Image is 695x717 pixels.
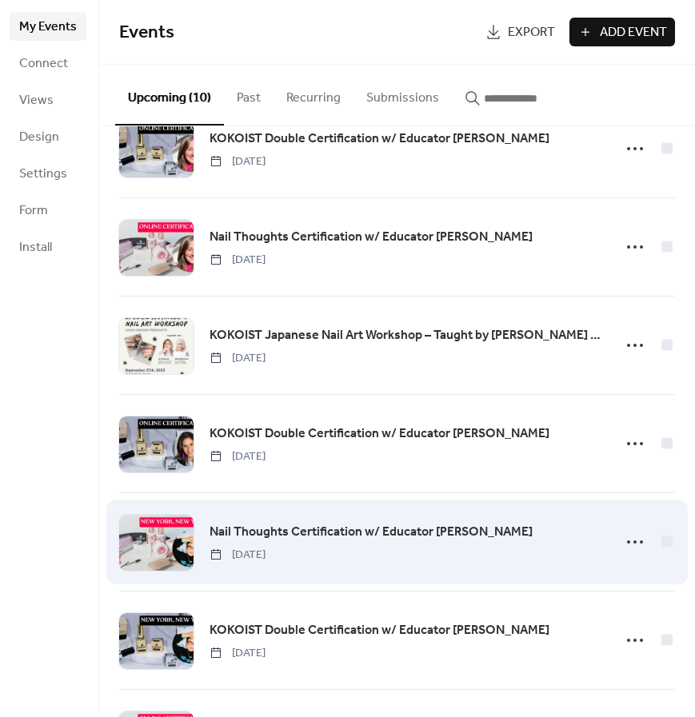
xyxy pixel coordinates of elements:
button: Submissions [353,65,452,124]
span: Views [19,91,54,110]
a: KOKOIST Japanese Nail Art Workshop – Taught by [PERSON_NAME] and [PERSON_NAME] [210,325,603,346]
span: Events [119,15,174,50]
span: My Events [19,18,77,37]
a: Form [10,196,86,225]
a: Nail Thoughts Certification w/ Educator [PERSON_NAME] [210,522,533,543]
a: KOKOIST Double Certification w/ Educator [PERSON_NAME] [210,424,549,444]
button: Past [224,65,274,124]
span: Settings [19,165,67,184]
a: Export [477,18,563,46]
button: Add Event [569,18,675,46]
a: KOKOIST Double Certification w/ Educator [PERSON_NAME] [210,620,549,641]
span: KOKOIST Double Certification w/ Educator [PERSON_NAME] [210,129,549,149]
a: Design [10,122,86,151]
a: My Events [10,12,86,41]
span: Form [19,201,48,221]
span: KOKOIST Japanese Nail Art Workshop – Taught by [PERSON_NAME] and [PERSON_NAME] [210,326,603,345]
span: Nail Thoughts Certification w/ Educator [PERSON_NAME] [210,228,533,247]
span: Design [19,128,59,147]
a: Install [10,233,86,261]
span: KOKOIST Double Certification w/ Educator [PERSON_NAME] [210,424,549,444]
button: Upcoming (10) [115,65,224,125]
a: Views [10,86,86,114]
a: KOKOIST Double Certification w/ Educator [PERSON_NAME] [210,129,549,149]
span: [DATE] [210,645,266,662]
span: Export [508,23,555,42]
span: Add Event [600,23,667,42]
span: Install [19,238,52,257]
a: Nail Thoughts Certification w/ Educator [PERSON_NAME] [210,227,533,248]
span: [DATE] [210,153,266,170]
button: Recurring [274,65,353,124]
span: [DATE] [210,252,266,269]
span: Connect [19,54,68,74]
span: Nail Thoughts Certification w/ Educator [PERSON_NAME] [210,523,533,542]
span: [DATE] [210,350,266,367]
a: Settings [10,159,86,188]
a: Connect [10,49,86,78]
span: [DATE] [210,547,266,564]
span: [DATE] [210,448,266,465]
